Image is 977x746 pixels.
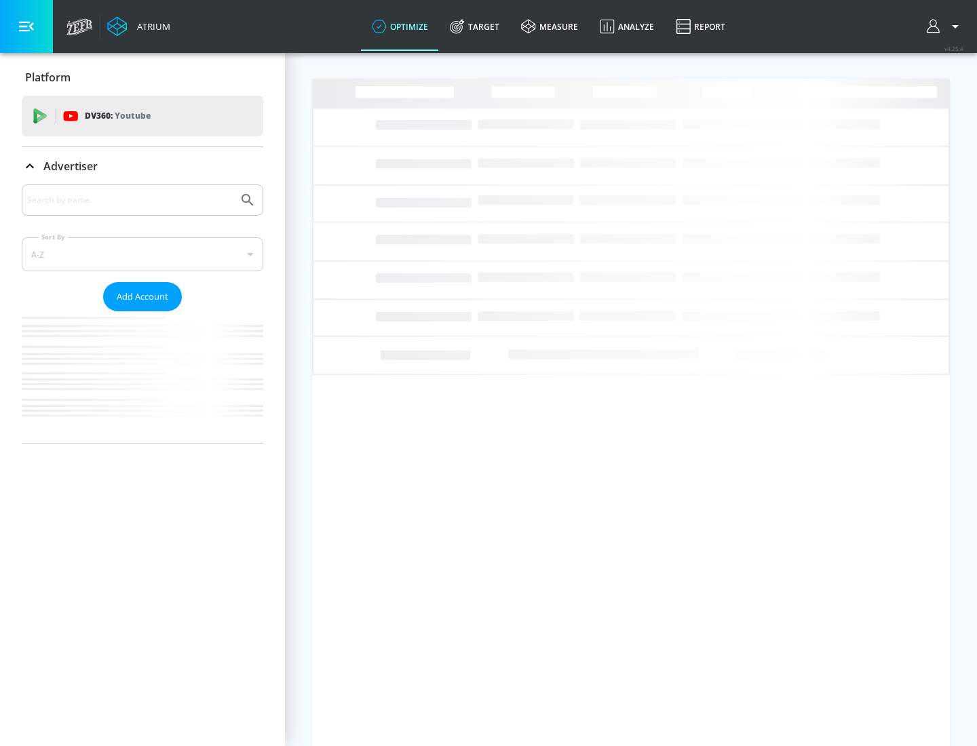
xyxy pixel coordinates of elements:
div: DV360: Youtube [22,96,263,136]
p: Youtube [115,109,151,123]
input: Search by name [27,191,233,209]
div: Atrium [132,20,170,33]
a: Target [439,2,510,51]
nav: list of Advertiser [22,311,263,443]
button: Add Account [103,282,182,311]
div: Advertiser [22,184,263,443]
a: Report [665,2,736,51]
a: measure [510,2,589,51]
span: v 4.25.4 [944,45,963,52]
a: optimize [361,2,439,51]
a: Analyze [589,2,665,51]
p: DV360: [85,109,151,123]
div: A-Z [22,237,263,271]
p: Platform [25,70,71,85]
div: Platform [22,58,263,96]
span: Add Account [117,289,168,305]
p: Advertiser [43,159,98,174]
label: Sort By [39,233,68,241]
a: Atrium [107,16,170,37]
div: Advertiser [22,147,263,185]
